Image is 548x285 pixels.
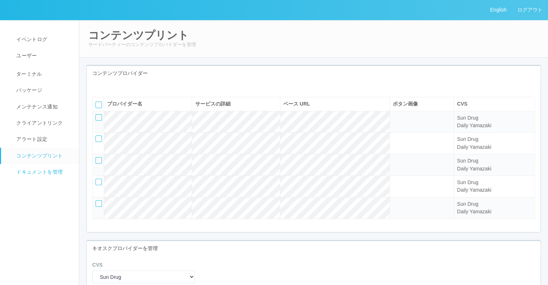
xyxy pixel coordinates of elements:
[1,48,85,64] a: ユーザー
[457,114,532,122] div: Sun Drug
[457,135,532,143] div: Sun Drug
[14,136,47,142] span: アラート設定
[1,115,85,131] a: クライアントリンク
[457,165,532,173] div: Daily Yamazaki
[457,186,532,194] div: Daily Yamazaki
[14,87,42,93] span: パッケージ
[14,169,63,175] span: ドキュメントを管理
[1,99,85,115] a: メンテナンス通知
[88,29,539,41] h2: コンテンツプリント
[457,100,532,108] div: CVS
[283,100,387,108] div: ベース URL
[87,66,540,81] div: コンテンツプロバイダー
[457,122,532,129] div: Daily Yamazaki
[195,100,277,108] div: サービスの詳細
[457,143,532,151] div: Daily Yamazaki
[14,36,47,42] span: イベントログ
[457,157,532,165] div: Sun Drug
[107,100,189,108] div: プロバイダー名
[14,120,63,126] span: クライアントリンク
[14,104,58,110] span: メンテナンス通知
[1,131,85,147] a: アラート設定
[1,31,85,48] a: イベントログ
[1,164,85,180] a: ドキュメントを管理
[88,41,539,48] p: サードパーティーのコンテンツプロバイダーを管理
[1,64,85,82] a: ターミナル
[1,82,85,98] a: パッケージ
[14,153,63,159] span: コンテンツプリント
[14,53,37,58] span: ユーザー
[87,241,540,256] div: キオスクプロバイダーを管理
[457,200,532,208] div: Sun Drug
[1,148,85,164] a: コンテンツプリント
[393,100,451,108] div: ボタン画像
[457,208,532,215] div: Daily Yamazaki
[92,261,103,269] label: CVS
[457,179,532,186] div: Sun Drug
[14,71,42,77] span: ターミナル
